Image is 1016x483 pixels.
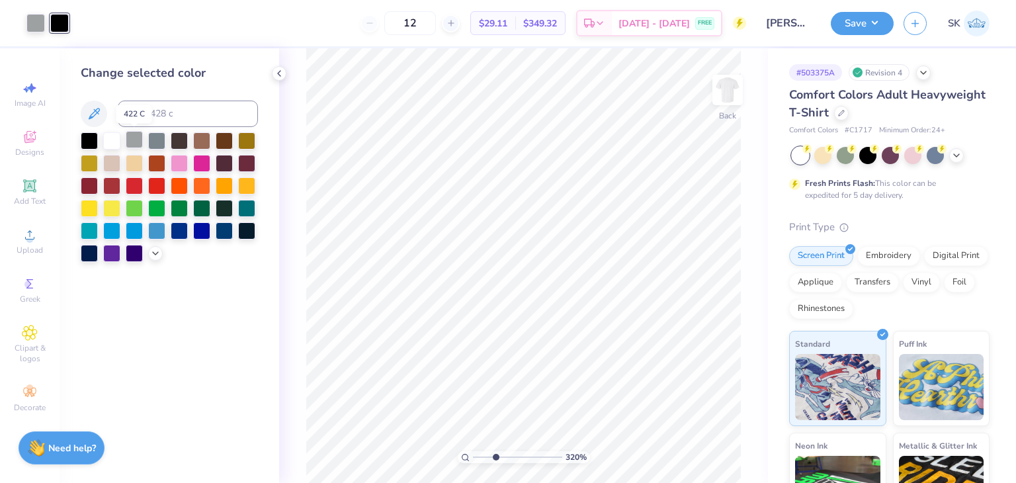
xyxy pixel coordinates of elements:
[903,273,940,292] div: Vinyl
[719,110,736,122] div: Back
[944,273,975,292] div: Foil
[81,64,258,82] div: Change selected color
[846,273,899,292] div: Transfers
[948,16,960,31] span: SK
[805,177,968,201] div: This color can be expedited for 5 day delivery.
[618,17,690,30] span: [DATE] - [DATE]
[845,125,872,136] span: # C1717
[698,19,712,28] span: FREE
[15,147,44,157] span: Designs
[789,87,986,120] span: Comfort Colors Adult Heavyweight T-Shirt
[756,10,821,36] input: Untitled Design
[789,299,853,319] div: Rhinestones
[523,17,557,30] span: $349.32
[116,105,152,123] div: 422 C
[789,220,990,235] div: Print Type
[849,64,910,81] div: Revision 4
[924,246,988,266] div: Digital Print
[15,98,46,109] span: Image AI
[948,11,990,36] a: SK
[789,64,842,81] div: # 503375A
[899,439,977,453] span: Metallic & Glitter Ink
[14,402,46,413] span: Decorate
[118,101,258,127] input: e.g. 7428 c
[48,442,96,455] strong: Need help?
[789,273,842,292] div: Applique
[14,196,46,206] span: Add Text
[7,343,53,364] span: Clipart & logos
[384,11,436,35] input: – –
[789,246,853,266] div: Screen Print
[795,439,827,453] span: Neon Ink
[795,337,830,351] span: Standard
[899,354,984,420] img: Puff Ink
[879,125,945,136] span: Minimum Order: 24 +
[795,354,880,420] img: Standard
[479,17,507,30] span: $29.11
[857,246,920,266] div: Embroidery
[17,245,43,255] span: Upload
[831,12,894,35] button: Save
[20,294,40,304] span: Greek
[964,11,990,36] img: Sophia Karamanoukian
[566,451,587,463] span: 320 %
[789,125,838,136] span: Comfort Colors
[805,178,875,189] strong: Fresh Prints Flash:
[899,337,927,351] span: Puff Ink
[714,77,741,103] img: Back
